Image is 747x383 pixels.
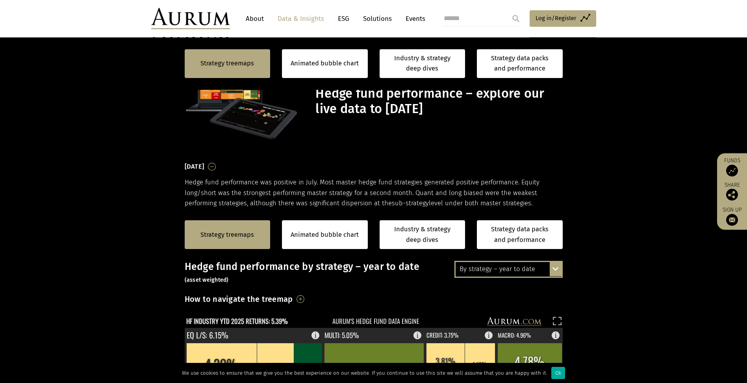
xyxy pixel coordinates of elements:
h3: Hedge fund performance by strategy – year to date [185,261,563,284]
span: sub-strategy [392,199,429,207]
a: Strategy treemaps [200,58,254,69]
a: Strategy data packs and performance [477,220,563,249]
p: Hedge fund performance was positive in July. Most master hedge fund strategies generated positive... [185,177,563,208]
h3: [DATE] [185,161,204,173]
a: Log in/Register [530,10,596,27]
a: ESG [334,11,353,26]
img: Sign up to our newsletter [726,214,738,226]
a: Animated bubble chart [291,230,359,240]
div: By strategy – year to date [456,262,562,276]
a: Industry & strategy deep dives [380,49,465,78]
a: Events [402,11,425,26]
div: Share [721,182,743,201]
span: Log in/Register [536,13,576,23]
a: Industry & strategy deep dives [380,220,465,249]
a: Data & Insights [274,11,328,26]
a: About [242,11,268,26]
h3: How to navigate the treemap [185,292,293,306]
a: Funds [721,157,743,177]
a: Animated bubble chart [291,58,359,69]
small: (asset weighted) [185,277,229,283]
a: Strategy treemaps [200,230,254,240]
input: Submit [508,11,524,26]
a: Strategy data packs and performance [477,49,563,78]
h1: Hedge fund performance – explore our live data to [DATE] [315,86,560,117]
div: Ok [551,367,565,379]
img: Aurum [151,8,230,29]
img: Access Funds [726,165,738,177]
a: Solutions [359,11,396,26]
img: Share this post [726,189,738,201]
a: Sign up [721,206,743,226]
